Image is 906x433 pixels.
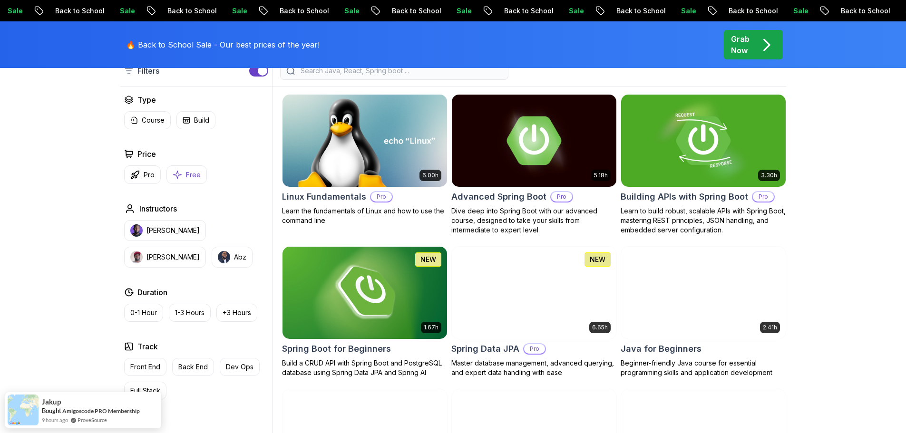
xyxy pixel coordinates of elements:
[828,6,893,16] p: Back to School
[299,66,502,76] input: Search Java, React, Spring boot ...
[556,6,586,16] p: Sale
[716,6,780,16] p: Back to School
[176,111,215,129] button: Build
[331,6,362,16] p: Sale
[175,308,205,318] p: 1-3 Hours
[137,148,156,160] h2: Price
[621,358,786,377] p: Beginner-friendly Java course for essential programming skills and application development
[451,246,617,377] a: Spring Data JPA card6.65hNEWSpring Data JPAProMaster database management, advanced querying, and ...
[124,304,163,322] button: 0-1 Hour
[124,111,171,129] button: Course
[731,33,750,56] p: Grab Now
[451,94,617,235] a: Advanced Spring Boot card5.18hAdvanced Spring BootProDive deep into Spring Boot with our advanced...
[621,190,748,203] h2: Building APIs with Spring Boot
[219,6,250,16] p: Sale
[592,324,608,331] p: 6.65h
[451,206,617,235] p: Dive deep into Spring Boot with our advanced course, designed to take your skills from intermedia...
[444,6,474,16] p: Sale
[234,252,246,262] p: Abz
[604,6,668,16] p: Back to School
[172,358,214,376] button: Back End
[220,358,260,376] button: Dev Ops
[144,170,155,180] p: Pro
[8,395,39,425] img: provesource social proof notification image
[130,251,143,263] img: instructor img
[420,255,436,264] p: NEW
[451,190,546,203] h2: Advanced Spring Boot
[139,203,177,214] h2: Instructors
[124,358,166,376] button: Front End
[621,206,786,235] p: Learn to build robust, scalable APIs with Spring Boot, mastering REST principles, JSON handling, ...
[283,247,447,339] img: Spring Boot for Beginners card
[524,344,545,354] p: Pro
[194,115,209,125] p: Build
[761,172,777,179] p: 3.30h
[424,324,438,331] p: 1.67h
[212,247,253,268] button: instructor imgAbz
[146,226,200,235] p: [PERSON_NAME]
[282,206,448,225] p: Learn the fundamentals of Linux and how to use the command line
[124,382,166,400] button: Full Stack
[282,94,448,225] a: Linux Fundamentals card6.00hLinux FundamentalsProLearn the fundamentals of Linux and how to use t...
[42,6,107,16] p: Back to School
[124,220,206,241] button: instructor img[PERSON_NAME]
[422,172,438,179] p: 6.00h
[146,252,200,262] p: [PERSON_NAME]
[126,39,320,50] p: 🔥 Back to School Sale - Our best prices of the year!
[621,247,786,339] img: Java for Beginners card
[130,362,160,372] p: Front End
[282,190,366,203] h2: Linux Fundamentals
[451,358,617,377] p: Master database management, advanced querying, and expert data handling with ease
[267,6,331,16] p: Back to School
[452,247,616,339] img: Spring Data JPA card
[142,115,165,125] p: Course
[621,95,786,187] img: Building APIs with Spring Boot card
[780,6,811,16] p: Sale
[218,251,230,263] img: instructor img
[137,65,159,77] p: Filters
[451,342,519,356] h2: Spring Data JPA
[137,94,156,106] h2: Type
[590,255,605,264] p: NEW
[452,95,616,187] img: Advanced Spring Boot card
[621,94,786,235] a: Building APIs with Spring Boot card3.30hBuilding APIs with Spring BootProLearn to build robust, s...
[178,362,208,372] p: Back End
[379,6,444,16] p: Back to School
[166,165,207,184] button: Free
[668,6,699,16] p: Sale
[62,407,140,414] a: Amigoscode PRO Membership
[169,304,211,322] button: 1-3 Hours
[283,95,447,187] img: Linux Fundamentals card
[107,6,137,16] p: Sale
[137,341,158,352] h2: Track
[223,308,251,318] p: +3 Hours
[42,416,68,424] span: 9 hours ago
[42,407,61,414] span: Bought
[42,398,61,406] span: Jakup
[130,386,160,395] p: Full Stack
[137,287,167,298] h2: Duration
[216,304,257,322] button: +3 Hours
[621,246,786,377] a: Java for Beginners card2.41hJava for BeginnersBeginner-friendly Java course for essential program...
[186,170,201,180] p: Free
[621,342,701,356] h2: Java for Beginners
[124,247,206,268] button: instructor img[PERSON_NAME]
[282,358,448,377] p: Build a CRUD API with Spring Boot and PostgreSQL database using Spring Data JPA and Spring AI
[763,324,777,331] p: 2.41h
[226,362,253,372] p: Dev Ops
[753,192,774,202] p: Pro
[124,165,161,184] button: Pro
[155,6,219,16] p: Back to School
[282,246,448,377] a: Spring Boot for Beginners card1.67hNEWSpring Boot for BeginnersBuild a CRUD API with Spring Boot ...
[130,224,143,237] img: instructor img
[130,308,157,318] p: 0-1 Hour
[594,172,608,179] p: 5.18h
[371,192,392,202] p: Pro
[551,192,572,202] p: Pro
[491,6,556,16] p: Back to School
[78,416,107,424] a: ProveSource
[282,342,391,356] h2: Spring Boot for Beginners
